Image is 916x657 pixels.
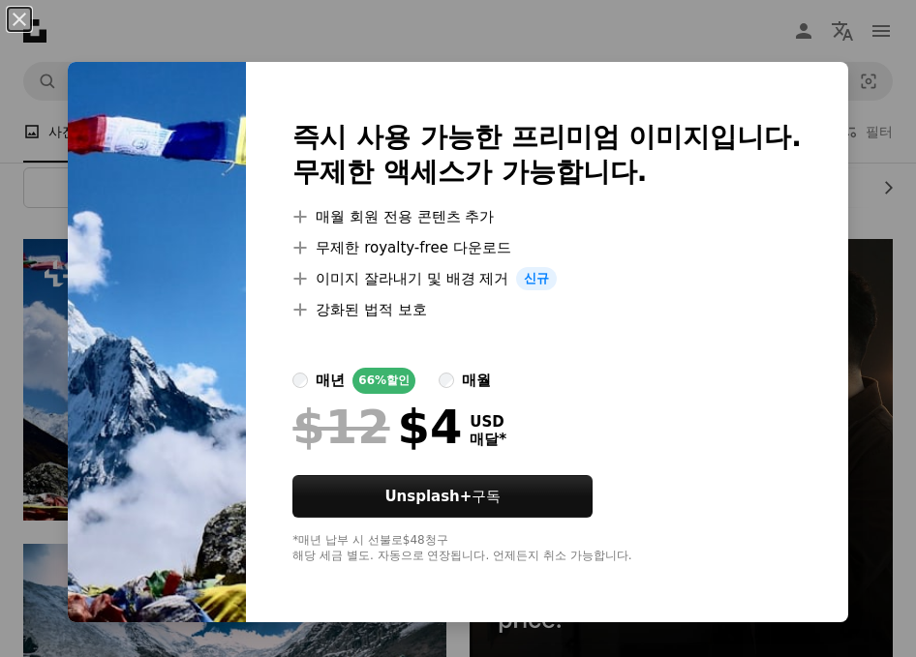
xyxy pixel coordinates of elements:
[68,62,246,622] img: premium_photo-1697730124551-f3eabdd16b84
[352,368,415,394] div: 66% 할인
[292,533,802,564] div: *매년 납부 시 선불로 $48 청구 해당 세금 별도. 자동으로 연장됩니다. 언제든지 취소 가능합니다.
[292,236,802,259] li: 무제한 royalty-free 다운로드
[462,369,491,392] div: 매월
[292,267,802,290] li: 이미지 잘라내기 및 배경 제거
[384,488,472,505] strong: Unsplash+
[292,373,308,388] input: 매년66%할인
[292,402,462,452] div: $4
[470,413,506,431] span: USD
[516,267,557,290] span: 신규
[292,475,593,518] button: Unsplash+구독
[316,369,345,392] div: 매년
[292,205,802,228] li: 매월 회원 전용 콘텐츠 추가
[292,402,389,452] span: $12
[292,120,802,190] h2: 즉시 사용 가능한 프리미엄 이미지입니다. 무제한 액세스가 가능합니다.
[439,373,454,388] input: 매월
[292,298,802,321] li: 강화된 법적 보호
